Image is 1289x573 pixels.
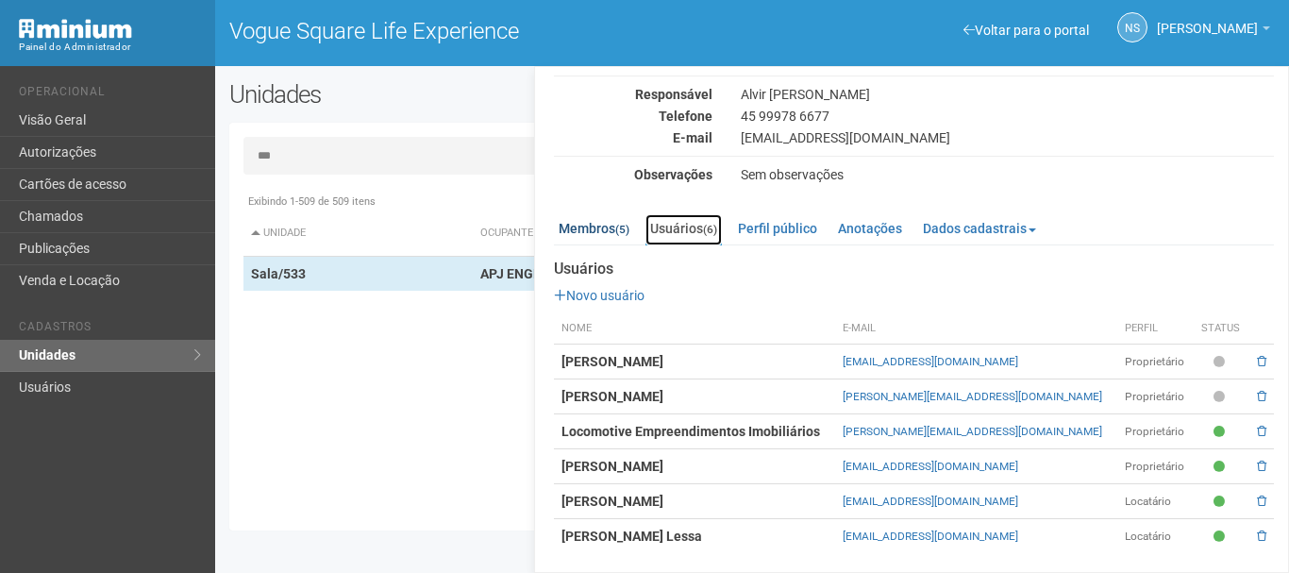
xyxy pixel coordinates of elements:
[1214,354,1230,370] span: Pendente
[1157,24,1270,39] a: [PERSON_NAME]
[554,288,644,303] a: Novo usuário
[835,313,1117,345] th: E-mail
[540,129,727,146] div: E-mail
[615,223,629,236] small: (5)
[727,166,1288,183] div: Sem observações
[1194,313,1249,345] th: Status
[1117,449,1194,484] td: Proprietário
[554,261,1274,278] strong: Usuários
[843,390,1102,403] a: [PERSON_NAME][EMAIL_ADDRESS][DOMAIN_NAME]
[843,495,1018,508] a: [EMAIL_ADDRESS][DOMAIN_NAME]
[473,211,895,257] th: Ocupante: activate to sort column ascending
[1117,414,1194,449] td: Proprietário
[1214,424,1230,440] span: Ativo
[554,214,634,243] a: Membros(5)
[1117,519,1194,554] td: Locatário
[703,223,717,236] small: (6)
[229,80,648,109] h2: Unidades
[19,39,201,56] div: Painel do Administrador
[540,86,727,103] div: Responsável
[1117,313,1194,345] th: Perfil
[229,19,738,43] h1: Vogue Square Life Experience
[561,459,663,474] strong: [PERSON_NAME]
[19,19,132,39] img: Minium
[1214,389,1230,405] span: Pendente
[19,320,201,340] li: Cadastros
[1117,484,1194,519] td: Locatário
[1117,379,1194,414] td: Proprietário
[561,389,663,404] strong: [PERSON_NAME]
[733,214,822,243] a: Perfil público
[833,214,907,243] a: Anotações
[963,23,1089,38] a: Voltar para o portal
[727,108,1288,125] div: 45 99978 6677
[561,354,663,369] strong: [PERSON_NAME]
[251,266,306,281] strong: Sala/533
[843,460,1018,473] a: [EMAIL_ADDRESS][DOMAIN_NAME]
[727,86,1288,103] div: Alvir [PERSON_NAME]
[19,85,201,105] li: Operacional
[1214,459,1230,475] span: Ativo
[843,530,1018,543] a: [EMAIL_ADDRESS][DOMAIN_NAME]
[1157,3,1258,36] span: Nicolle Silva
[561,494,663,509] strong: [PERSON_NAME]
[645,214,722,245] a: Usuários(6)
[1214,529,1230,545] span: Ativo
[1214,494,1230,510] span: Ativo
[843,425,1102,438] a: [PERSON_NAME][EMAIL_ADDRESS][DOMAIN_NAME]
[843,355,1018,368] a: [EMAIL_ADDRESS][DOMAIN_NAME]
[1117,345,1194,379] td: Proprietário
[727,129,1288,146] div: [EMAIL_ADDRESS][DOMAIN_NAME]
[561,424,820,439] strong: Locomotive Empreendimentos Imobiliários
[554,313,835,345] th: Nome
[918,214,1041,243] a: Dados cadastrais
[243,211,474,257] th: Unidade: activate to sort column descending
[561,529,702,544] strong: [PERSON_NAME] Lessa
[540,166,727,183] div: Observações
[1117,12,1147,42] a: NS
[243,194,1261,211] div: Exibindo 1-509 de 509 itens
[540,108,727,125] div: Telefone
[480,266,731,281] strong: APJ ENGENHARIA E CONSTRUÇÕES LTDA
